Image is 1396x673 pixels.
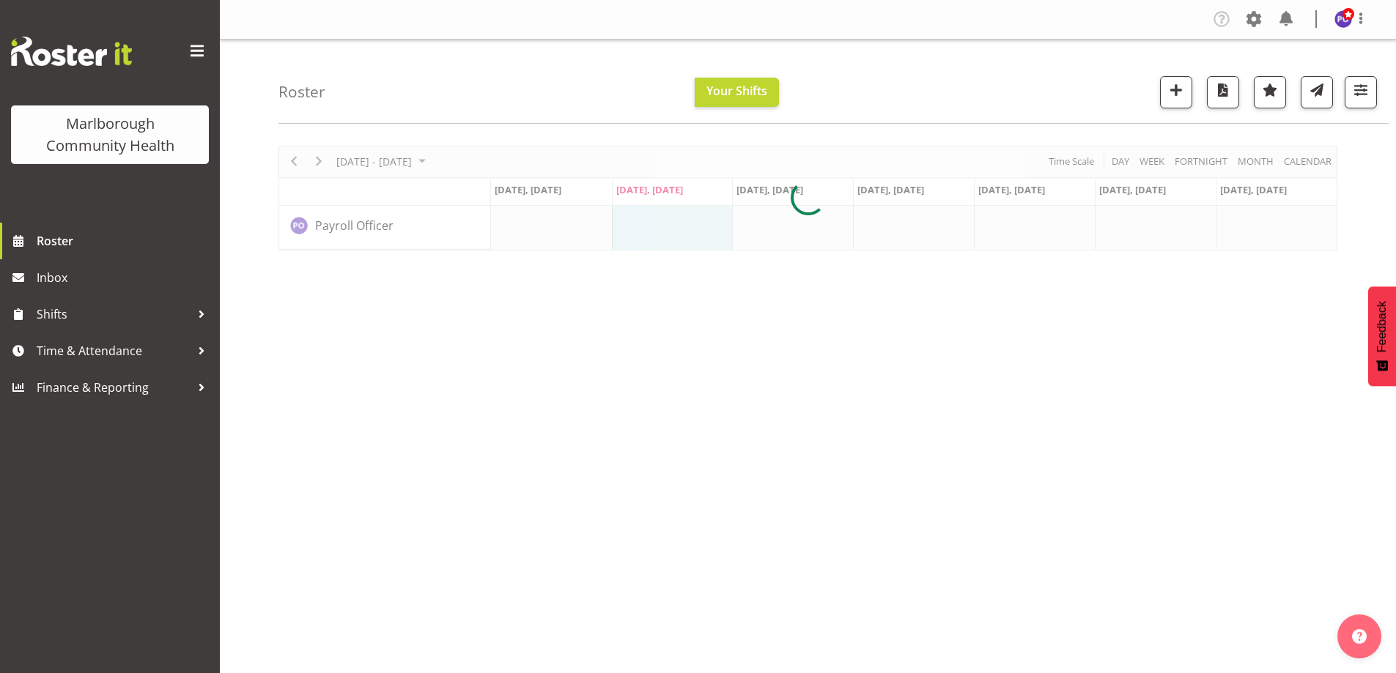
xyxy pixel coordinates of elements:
[37,340,191,362] span: Time & Attendance
[1160,76,1192,108] button: Add a new shift
[37,230,213,252] span: Roster
[278,83,325,100] h4: Roster
[1254,76,1286,108] button: Highlight an important date within the roster.
[11,37,132,66] img: Rosterit website logo
[1352,629,1367,644] img: help-xxl-2.png
[26,113,194,157] div: Marlborough Community Health
[1368,286,1396,386] button: Feedback - Show survey
[1334,10,1352,28] img: payroll-officer11877.jpg
[37,267,213,289] span: Inbox
[695,78,779,107] button: Your Shifts
[1345,76,1377,108] button: Filter Shifts
[1301,76,1333,108] button: Send a list of all shifts for the selected filtered period to all rostered employees.
[706,83,767,99] span: Your Shifts
[1375,301,1389,352] span: Feedback
[37,303,191,325] span: Shifts
[37,376,191,398] span: Finance & Reporting
[1207,76,1239,108] button: Download a PDF of the roster according to the set date range.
